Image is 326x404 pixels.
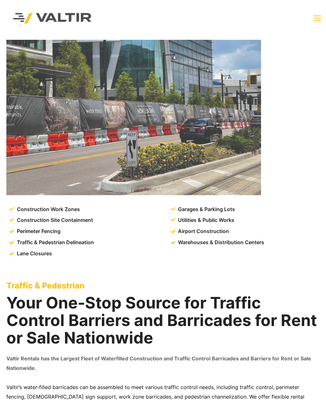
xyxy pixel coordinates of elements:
[6,294,320,347] h2: Your One-Stop Source for Traffic Control Barriers and Barricades for Rent or Sale Nationwide
[15,238,94,247] span: Traffic & Pedestrian Delineation
[176,227,229,236] span: Airport Construction
[313,14,321,22] button: menu toggle
[176,238,264,247] span: Warehouses & Distribution Centers
[6,281,320,290] p: Traffic & Pedestrian
[15,249,52,259] span: Lane Closures
[15,216,93,225] span: Construction Site Containment
[176,216,234,225] span: Utilities & Public Works
[15,205,80,214] span: Construction Work Zones
[6,354,320,373] p: Valtir Rentals has the Largest Fleet of Waterfilled Construction and Traffic Control Barricades a...
[176,205,235,214] span: Garages & Parking Lots
[15,227,60,236] span: Perimeter Fencing
[5,5,100,32] img: Valtir Rentals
